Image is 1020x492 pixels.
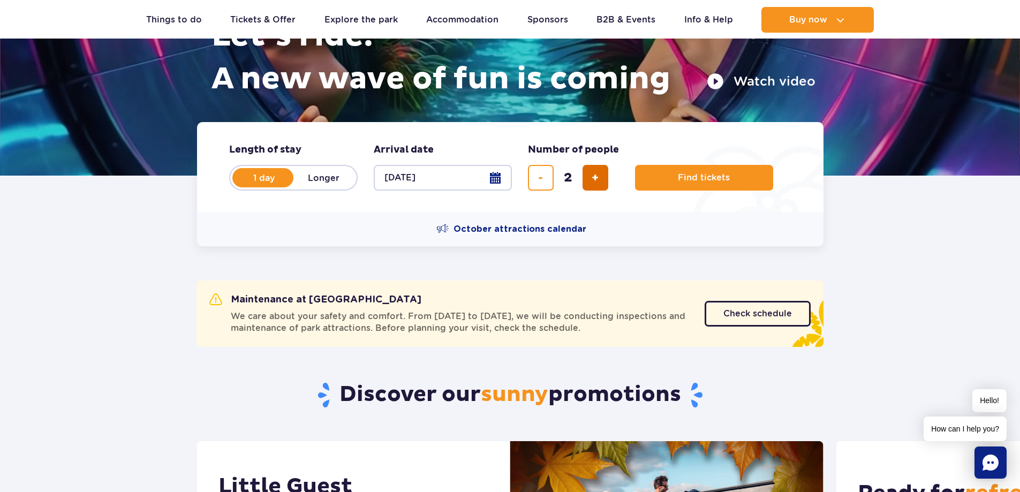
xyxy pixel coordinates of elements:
a: Tickets & Offer [230,7,296,33]
span: Hello! [972,389,1007,412]
span: Number of people [528,143,619,156]
a: Info & Help [684,7,733,33]
span: sunny [481,381,548,408]
form: Planning your visit to Park of Poland [197,122,823,212]
div: Chat [974,446,1007,479]
a: Things to do [146,7,202,33]
input: number of tickets [555,165,581,191]
button: remove ticket [528,165,554,191]
span: How can I help you? [924,417,1007,441]
span: Length of stay [229,143,301,156]
a: Check schedule [705,301,811,327]
label: Longer [293,166,354,189]
a: Accommodation [426,7,498,33]
span: Arrival date [374,143,434,156]
button: add ticket [583,165,608,191]
span: Find tickets [678,173,730,183]
button: Find tickets [635,165,773,191]
span: Check schedule [723,309,792,318]
span: October attractions calendar [454,223,586,235]
button: [DATE] [374,165,512,191]
h2: Discover our promotions [197,381,823,409]
span: Buy now [789,15,827,25]
a: October attractions calendar [436,223,586,236]
button: Buy now [761,7,874,33]
h2: Maintenance at [GEOGRAPHIC_DATA] [209,293,421,306]
span: We care about your safety and comfort. From [DATE] to [DATE], we will be conducting inspections a... [231,311,692,334]
h1: Let’s ride! A new wave of fun is coming [211,15,815,101]
label: 1 day [233,166,294,189]
a: Explore the park [324,7,398,33]
a: B2B & Events [596,7,655,33]
button: Watch video [707,73,815,90]
a: Sponsors [527,7,568,33]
